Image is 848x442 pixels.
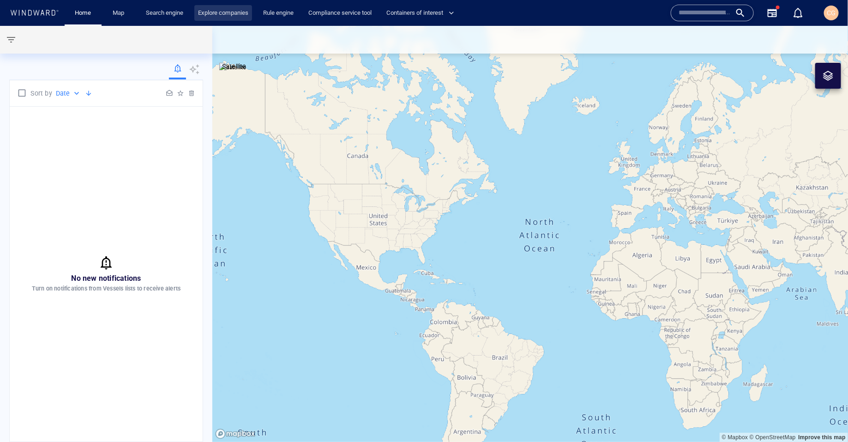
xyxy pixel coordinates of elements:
[383,5,462,21] button: Containers of interest
[259,5,297,21] a: Rule engine
[809,400,841,435] iframe: Chat
[215,429,256,439] a: Mapbox logo
[219,63,247,72] img: satellite
[722,434,748,441] a: Mapbox
[68,5,98,21] button: Home
[56,88,81,99] div: Date
[109,5,131,21] a: Map
[822,4,841,22] button: CG
[72,274,141,283] span: No new notifications
[142,5,187,21] a: Search engine
[827,9,836,17] span: CG
[305,5,375,21] a: Compliance service tool
[386,8,454,18] span: Containers of interest
[793,7,804,18] div: Notification center
[798,434,846,441] a: Map feedback
[30,88,52,99] p: Sort by
[750,434,796,441] a: OpenStreetMap
[105,5,135,21] button: Map
[72,5,95,21] a: Home
[222,61,247,72] p: Satellite
[194,5,252,21] a: Explore companies
[56,88,70,99] p: Date
[32,285,181,293] p: Turn on notifications from Vessels lists to receive alerts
